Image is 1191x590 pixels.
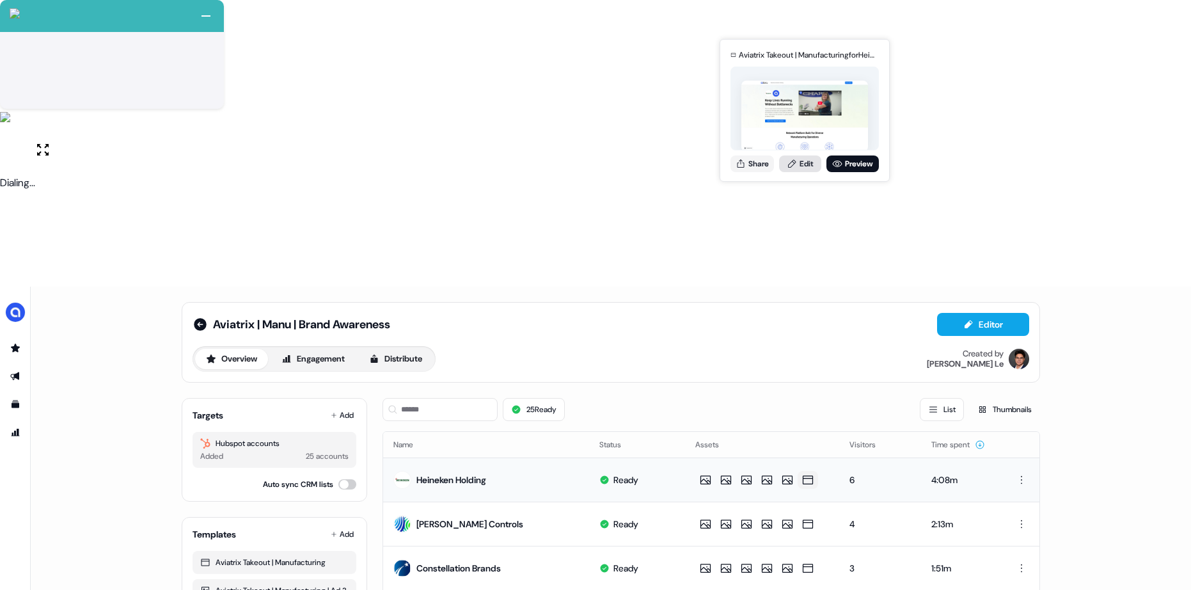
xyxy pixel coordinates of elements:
[200,437,349,450] div: Hubspot accounts
[5,422,26,443] a: Go to attribution
[931,433,985,456] button: Time spent
[613,474,638,486] div: Ready
[849,562,911,575] div: 3
[416,518,523,530] div: [PERSON_NAME] Controls
[200,450,223,463] div: Added
[849,518,911,530] div: 4
[927,359,1004,369] div: [PERSON_NAME] Le
[849,474,911,486] div: 6
[5,394,26,415] a: Go to templates
[503,398,565,421] button: 25Ready
[416,474,486,486] div: Heineken Holding
[779,155,821,172] a: Edit
[963,349,1004,359] div: Created by
[193,528,236,541] div: Templates
[937,319,1029,333] a: Editor
[826,155,879,172] a: Preview
[937,313,1029,336] button: Editor
[393,433,429,456] button: Name
[328,525,356,543] button: Add
[416,562,501,575] div: Constellation Brands
[5,338,26,358] a: Go to prospects
[741,81,868,152] img: asset preview
[1009,349,1029,369] img: Hugh
[730,155,774,172] button: Share
[271,349,356,369] button: Engagement
[10,8,20,19] img: callcloud-icon-white-35.svg
[613,562,638,575] div: Ready
[5,366,26,387] a: Go to outbound experience
[685,432,839,458] th: Assets
[920,398,964,421] button: List
[328,406,356,424] button: Add
[931,518,990,530] div: 2:13m
[213,317,390,332] span: Aviatrix | Manu | Brand Awareness
[263,478,333,491] label: Auto sync CRM lists
[193,409,223,422] div: Targets
[306,450,349,463] div: 25 accounts
[200,556,349,569] div: Aviatrix Takeout | Manufacturing
[739,49,879,61] div: Aviatrix Takeout | Manufacturing for Heineken Holding
[931,562,990,575] div: 1:51m
[931,474,990,486] div: 4:08m
[358,349,433,369] button: Distribute
[969,398,1040,421] button: Thumbnails
[613,518,638,530] div: Ready
[599,433,636,456] button: Status
[849,433,891,456] button: Visitors
[195,349,268,369] button: Overview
